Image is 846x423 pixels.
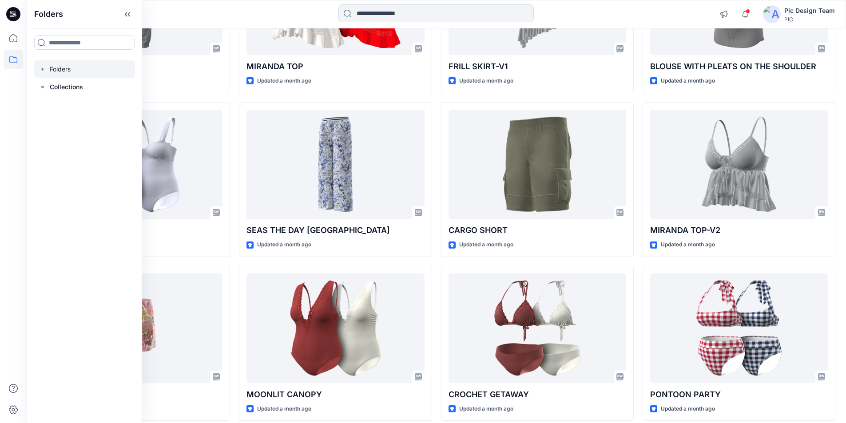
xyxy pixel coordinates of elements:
[449,273,626,383] a: CROCHET GETAWAY
[661,76,715,86] p: Updated a month ago
[246,60,424,73] p: MIRANDA TOP
[257,404,311,414] p: Updated a month ago
[246,224,424,237] p: SEAS THE DAY [GEOGRAPHIC_DATA]
[784,5,835,16] div: Pic Design Team
[650,273,828,383] a: PONTOON PARTY
[257,240,311,249] p: Updated a month ago
[650,224,828,237] p: MIRANDA TOP-V2
[257,76,311,86] p: Updated a month ago
[661,404,715,414] p: Updated a month ago
[50,82,83,92] p: Collections
[246,110,424,219] a: SEAS THE DAY PALAZZO PANTS
[763,5,781,23] img: avatar
[650,388,828,401] p: PONTOON PARTY
[784,16,835,23] div: PIC
[246,273,424,383] a: MOONLIT CANOPY
[246,388,424,401] p: MOONLIT CANOPY
[661,240,715,249] p: Updated a month ago
[650,110,828,219] a: MIRANDA TOP-V2
[459,404,513,414] p: Updated a month ago
[449,224,626,237] p: CARGO SHORT
[449,110,626,219] a: CARGO SHORT
[449,388,626,401] p: CROCHET GETAWAY
[449,60,626,73] p: FRILL SKIRT-V1
[459,76,513,86] p: Updated a month ago
[650,60,828,73] p: BLOUSE WITH PLEATS ON THE SHOULDER
[459,240,513,249] p: Updated a month ago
